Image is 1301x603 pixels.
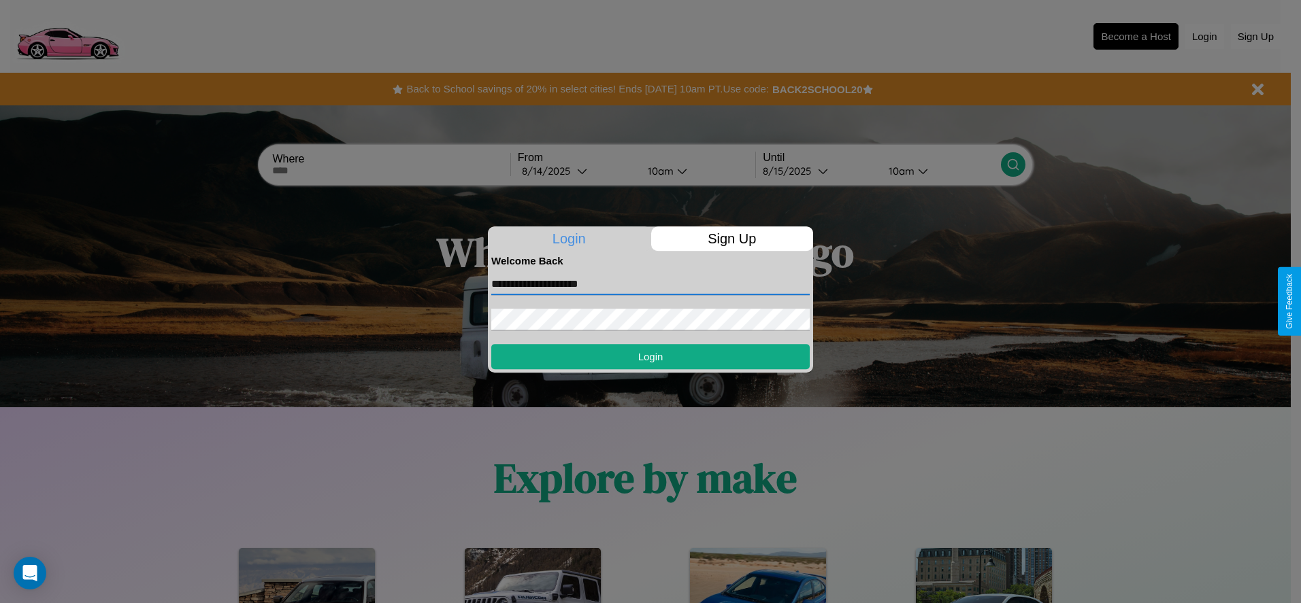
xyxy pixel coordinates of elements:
[14,557,46,589] div: Open Intercom Messenger
[1285,274,1294,329] div: Give Feedback
[651,226,814,251] p: Sign Up
[488,226,650,251] p: Login
[491,344,810,369] button: Login
[491,255,810,266] h4: Welcome Back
